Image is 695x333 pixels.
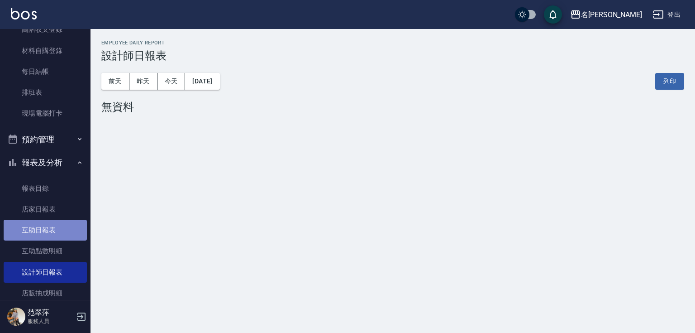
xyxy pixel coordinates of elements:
[581,9,642,20] div: 名[PERSON_NAME]
[28,308,74,317] h5: 范翠萍
[544,5,562,24] button: save
[4,151,87,174] button: 報表及分析
[4,103,87,124] a: 現場電腦打卡
[101,101,684,113] div: 無資料
[4,40,87,61] a: 材料自購登錄
[566,5,646,24] button: 名[PERSON_NAME]
[4,283,87,304] a: 店販抽成明細
[157,73,186,90] button: 今天
[655,73,684,90] button: 列印
[4,262,87,283] a: 設計師日報表
[101,49,684,62] h3: 設計師日報表
[4,241,87,261] a: 互助點數明細
[4,128,87,151] button: 預約管理
[649,6,684,23] button: 登出
[7,308,25,326] img: Person
[101,73,129,90] button: 前天
[4,61,87,82] a: 每日結帳
[101,40,684,46] h2: Employee Daily Report
[4,178,87,199] a: 報表目錄
[129,73,157,90] button: 昨天
[4,220,87,241] a: 互助日報表
[185,73,219,90] button: [DATE]
[4,82,87,103] a: 排班表
[4,199,87,220] a: 店家日報表
[4,19,87,40] a: 高階收支登錄
[28,317,74,325] p: 服務人員
[11,8,37,19] img: Logo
